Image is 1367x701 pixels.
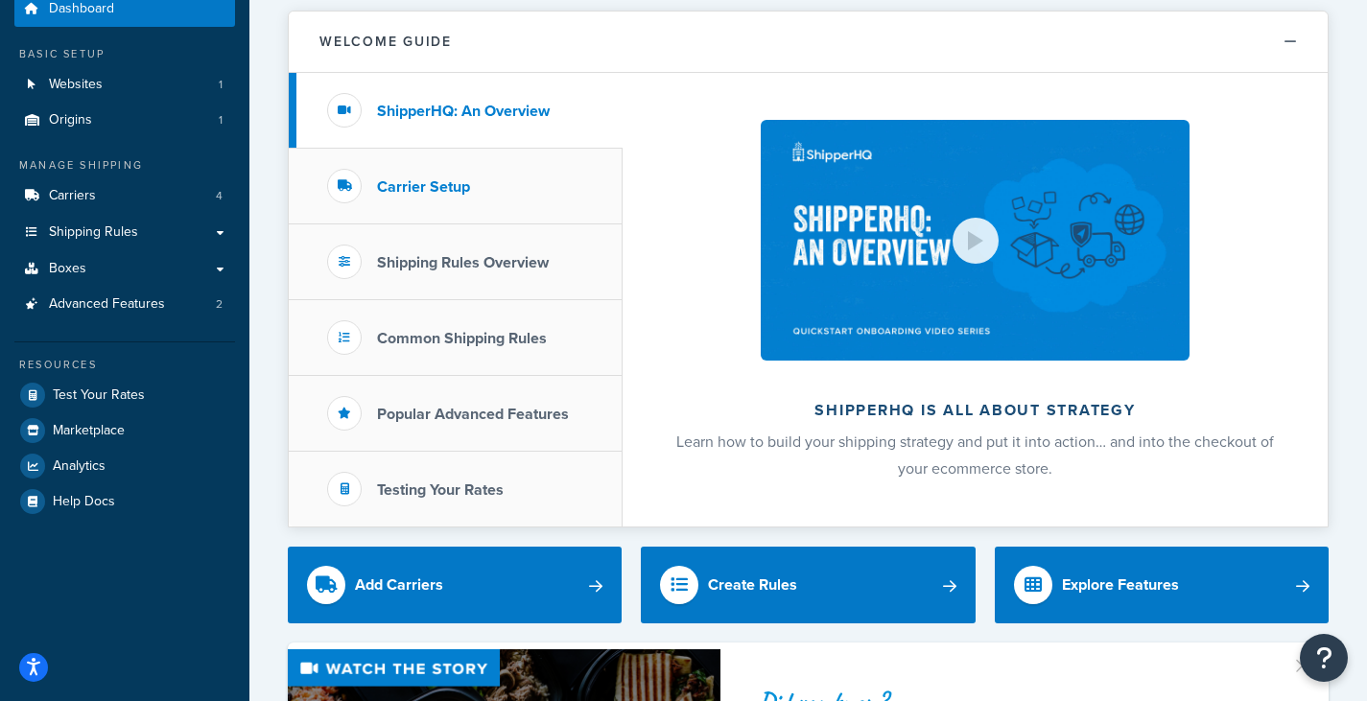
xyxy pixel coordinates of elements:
li: Carriers [14,178,235,214]
h3: Common Shipping Rules [377,330,547,347]
span: Websites [49,77,103,93]
span: Analytics [53,458,106,475]
h3: Carrier Setup [377,178,470,196]
span: Advanced Features [49,296,165,313]
a: Explore Features [995,547,1329,623]
a: Boxes [14,251,235,287]
a: Shipping Rules [14,215,235,250]
a: Advanced Features2 [14,287,235,322]
div: Explore Features [1062,572,1179,598]
a: Marketplace [14,413,235,448]
li: Origins [14,103,235,138]
span: Learn how to build your shipping strategy and put it into action… and into the checkout of your e... [676,431,1274,479]
span: Dashboard [49,1,114,17]
h3: Popular Advanced Features [377,406,569,423]
a: Analytics [14,449,235,483]
span: Shipping Rules [49,224,138,241]
span: Carriers [49,188,96,204]
h3: Testing Your Rates [377,481,504,499]
div: Resources [14,357,235,373]
li: Websites [14,67,235,103]
span: Marketplace [53,423,125,439]
span: Origins [49,112,92,129]
a: Carriers4 [14,178,235,214]
h3: ShipperHQ: An Overview [377,103,550,120]
span: 1 [219,77,223,93]
h3: Shipping Rules Overview [377,254,549,271]
button: Open Resource Center [1300,634,1348,682]
span: 4 [216,188,223,204]
img: ShipperHQ is all about strategy [761,120,1189,361]
a: Add Carriers [288,547,622,623]
li: Advanced Features [14,287,235,322]
div: Manage Shipping [14,157,235,174]
a: Test Your Rates [14,378,235,412]
div: Create Rules [708,572,797,598]
span: Help Docs [53,494,115,510]
h2: Welcome Guide [319,35,452,49]
a: Origins1 [14,103,235,138]
span: 2 [216,296,223,313]
span: 1 [219,112,223,129]
span: Boxes [49,261,86,277]
div: Basic Setup [14,46,235,62]
span: Test Your Rates [53,387,145,404]
a: Help Docs [14,484,235,519]
div: Add Carriers [355,572,443,598]
a: Create Rules [641,547,975,623]
h2: ShipperHQ is all about strategy [673,402,1277,419]
a: Websites1 [14,67,235,103]
button: Welcome Guide [289,12,1328,73]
